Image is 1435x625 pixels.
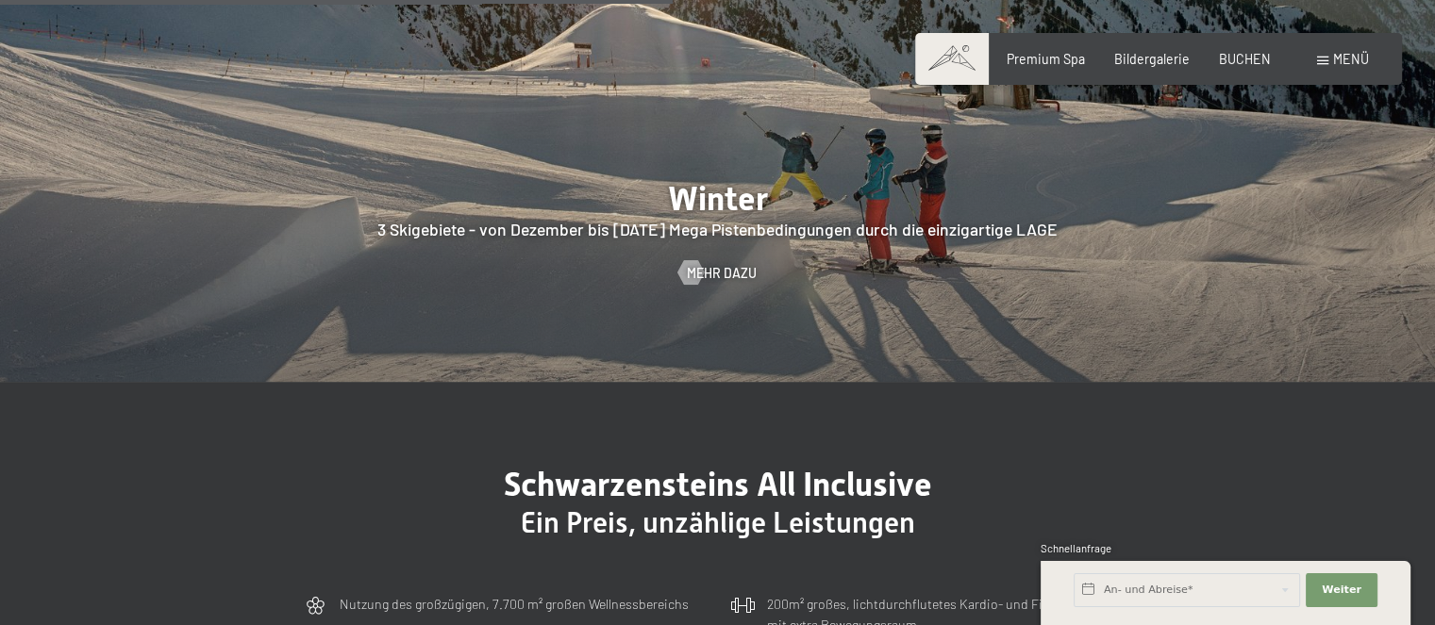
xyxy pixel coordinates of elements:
span: Menü [1333,51,1369,67]
span: Schwarzensteins All Inclusive [504,465,932,503]
span: Mehr dazu [687,264,757,283]
button: Weiter [1306,573,1377,607]
p: Nutzung des großzügigen, 7.700 m² großen Wellnessbereichs [340,594,689,616]
a: BUCHEN [1219,51,1271,67]
a: Bildergalerie [1114,51,1190,67]
span: Schnellanfrage [1041,542,1111,554]
span: Weiter [1322,583,1361,598]
span: Ein Preis, unzählige Leistungen [521,505,915,539]
a: Mehr dazu [678,264,757,283]
a: Premium Spa [1007,51,1085,67]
